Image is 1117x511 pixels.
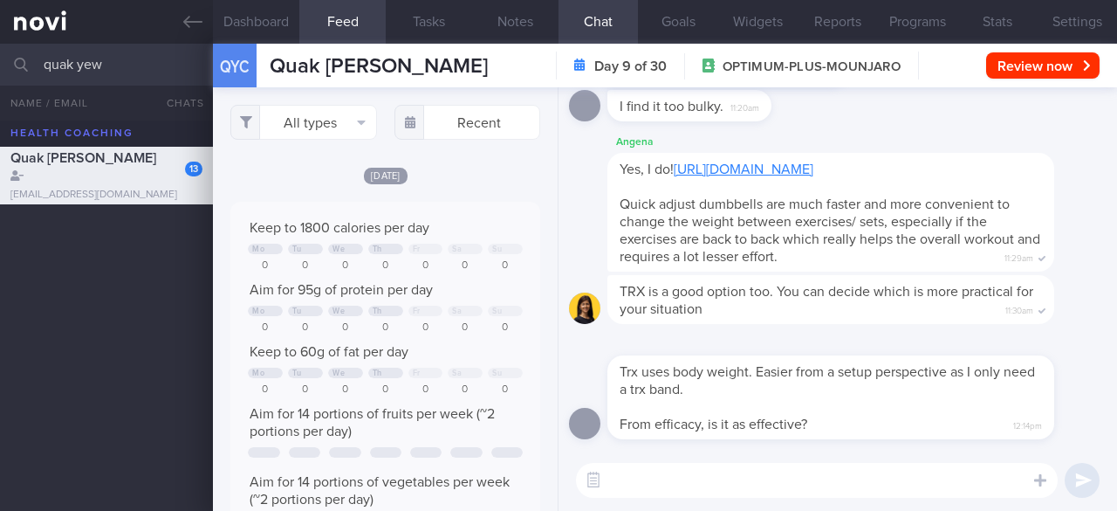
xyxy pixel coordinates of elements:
[723,59,901,76] span: OPTIMUM-PLUS-MOUNJARO
[408,383,443,397] div: 0
[1004,248,1033,265] span: 11:29am
[620,418,807,432] span: From efficacy, is it as effective?
[452,369,462,378] div: Sa
[288,321,323,335] div: 0
[594,58,667,75] strong: Day 9 of 30
[492,307,502,316] div: Su
[250,345,408,359] span: Keep to 60g of fat per day
[408,259,443,273] div: 0
[373,245,382,254] div: Th
[248,259,283,273] div: 0
[364,168,408,184] span: [DATE]
[488,321,523,335] div: 0
[270,56,488,77] span: Quak [PERSON_NAME]
[230,105,376,140] button: All types
[986,52,1100,79] button: Review now
[143,86,213,121] button: Chats
[185,162,202,176] div: 13
[492,369,502,378] div: Su
[328,259,363,273] div: 0
[620,197,1040,264] span: Quick adjust dumbbells are much faster and more convenient to change the weight between exercises...
[252,245,264,254] div: Mo
[252,307,264,316] div: Mo
[332,245,345,254] div: We
[248,383,283,397] div: 0
[248,321,283,335] div: 0
[607,132,1107,153] div: Angena
[1005,300,1033,317] span: 11:30am
[373,307,382,316] div: Th
[292,307,301,316] div: Tu
[413,245,421,254] div: Fr
[448,259,483,273] div: 0
[620,285,1033,316] span: TRX is a good option too. You can decide which is more practical for your situation
[408,321,443,335] div: 0
[488,383,523,397] div: 0
[250,221,429,235] span: Keep to 1800 calories per day
[448,321,483,335] div: 0
[368,383,403,397] div: 0
[730,98,759,114] span: 11:20am
[250,283,433,297] span: Aim for 95g of protein per day
[413,369,421,378] div: Fr
[373,369,382,378] div: Th
[292,369,301,378] div: Tu
[328,383,363,397] div: 0
[288,383,323,397] div: 0
[674,162,813,176] a: [URL][DOMAIN_NAME]
[452,245,462,254] div: Sa
[250,407,495,438] span: Aim for 14 portions of fruits per week (~2 portions per day)
[10,189,202,202] div: [EMAIL_ADDRESS][DOMAIN_NAME]
[448,383,483,397] div: 0
[252,369,264,378] div: Mo
[620,162,813,176] span: Yes, I do!
[288,259,323,273] div: 0
[332,307,345,316] div: We
[209,33,261,100] div: QYC
[492,245,502,254] div: Su
[620,100,723,114] span: I find it too bulky.
[250,475,510,507] span: Aim for 14 portions of vegetables per week (~2 portions per day)
[620,365,1035,397] span: Trx uses body weight. Easier from a setup perspective as I only need a trx band.
[292,245,301,254] div: Tu
[413,307,421,316] div: Fr
[368,259,403,273] div: 0
[452,307,462,316] div: Sa
[368,321,403,335] div: 0
[328,321,363,335] div: 0
[1013,416,1042,432] span: 12:14pm
[488,259,523,273] div: 0
[10,151,156,165] span: Quak [PERSON_NAME]
[332,369,345,378] div: We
